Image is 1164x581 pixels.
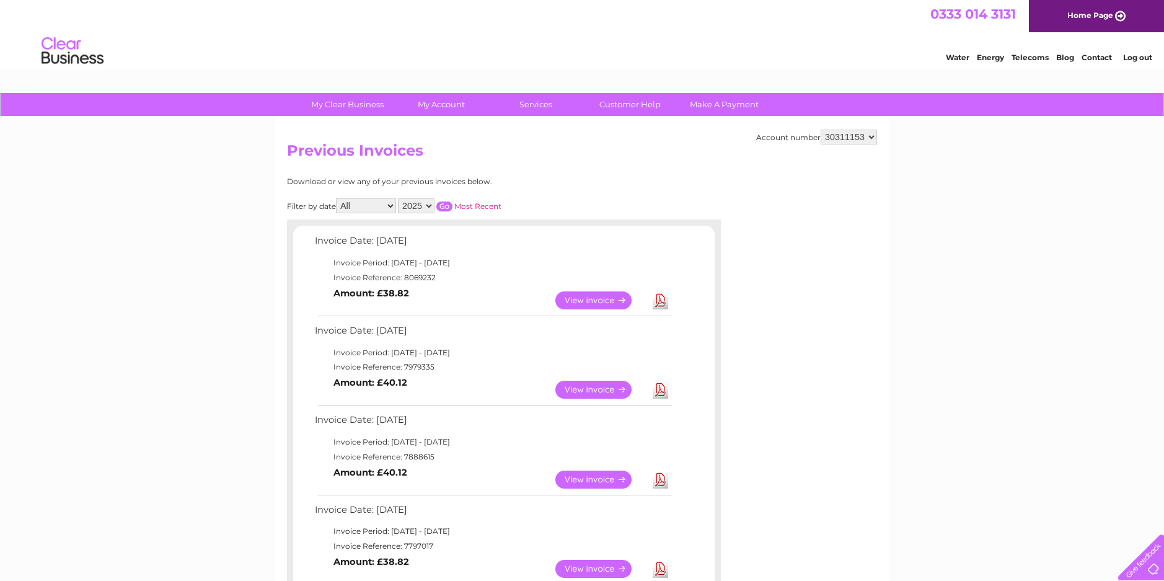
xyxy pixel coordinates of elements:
[555,381,646,399] a: View
[287,177,612,186] div: Download or view any of your previous invoices below.
[485,93,587,116] a: Services
[290,7,876,60] div: Clear Business is a trading name of Verastar Limited (registered in [GEOGRAPHIC_DATA] No. 3667643...
[555,291,646,309] a: View
[653,291,668,309] a: Download
[41,32,104,70] img: logo.png
[287,142,877,166] h2: Previous Invoices
[1056,53,1074,62] a: Blog
[579,93,681,116] a: Customer Help
[1082,53,1112,62] a: Contact
[946,53,969,62] a: Water
[312,360,674,375] td: Invoice Reference: 7979335
[296,93,399,116] a: My Clear Business
[312,539,674,554] td: Invoice Reference: 7797017
[312,233,674,255] td: Invoice Date: [DATE]
[312,412,674,435] td: Invoice Date: [DATE]
[673,93,775,116] a: Make A Payment
[1123,53,1152,62] a: Log out
[1012,53,1049,62] a: Telecoms
[333,288,409,299] b: Amount: £38.82
[312,270,674,285] td: Invoice Reference: 8069232
[312,322,674,345] td: Invoice Date: [DATE]
[333,467,407,478] b: Amount: £40.12
[555,471,646,489] a: View
[312,345,674,360] td: Invoice Period: [DATE] - [DATE]
[312,255,674,270] td: Invoice Period: [DATE] - [DATE]
[756,130,877,144] div: Account number
[333,556,409,567] b: Amount: £38.82
[977,53,1004,62] a: Energy
[390,93,493,116] a: My Account
[312,502,674,525] td: Invoice Date: [DATE]
[653,560,668,578] a: Download
[287,198,612,213] div: Filter by date
[312,435,674,450] td: Invoice Period: [DATE] - [DATE]
[312,450,674,464] td: Invoice Reference: 7888615
[454,202,501,211] a: Most Recent
[653,471,668,489] a: Download
[555,560,646,578] a: View
[930,6,1016,22] a: 0333 014 3131
[653,381,668,399] a: Download
[312,524,674,539] td: Invoice Period: [DATE] - [DATE]
[333,377,407,388] b: Amount: £40.12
